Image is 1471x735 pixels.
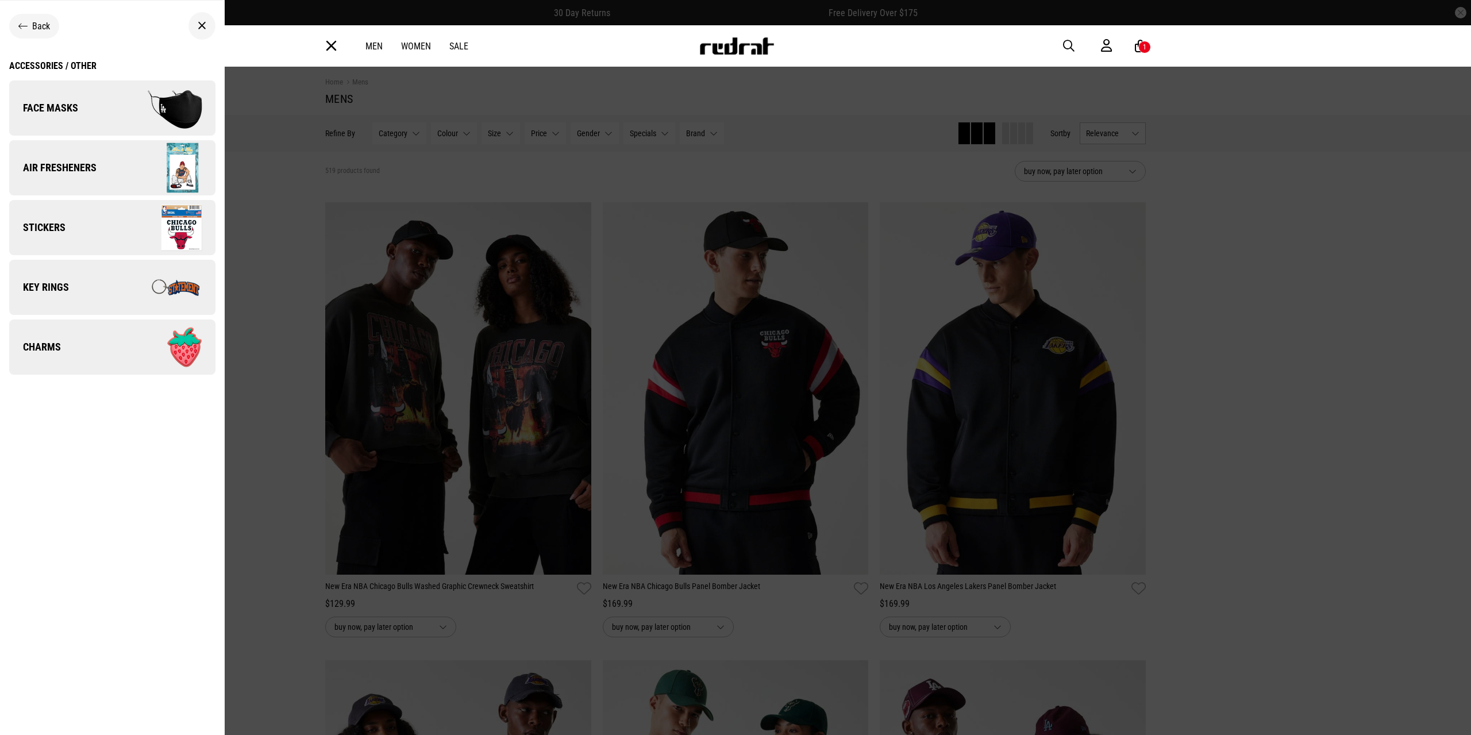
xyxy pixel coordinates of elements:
[9,140,215,195] a: Air Fresheners Air Fresheners
[9,280,69,294] span: Key Rings
[9,161,97,175] span: Air Fresheners
[449,41,468,52] a: Sale
[32,21,50,32] span: Back
[9,200,215,255] a: Stickers Stickers
[9,60,97,71] div: Accessories / Other
[9,80,215,136] a: Face Masks Face Masks
[9,60,97,80] a: Accessories / Other
[112,318,215,376] img: Charms
[112,79,215,137] img: Face Masks
[1143,43,1146,51] div: 1
[1135,40,1146,52] a: 1
[112,139,215,197] img: Air Fresheners
[9,101,78,115] span: Face Masks
[9,221,66,234] span: Stickers
[365,41,383,52] a: Men
[9,5,44,39] button: Open LiveChat chat widget
[9,260,215,315] a: Key Rings Key Rings
[112,199,215,256] img: Stickers
[401,41,431,52] a: Women
[699,37,775,55] img: Redrat logo
[112,259,215,316] img: Key Rings
[9,340,61,354] span: Charms
[9,320,215,375] a: Charms Charms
